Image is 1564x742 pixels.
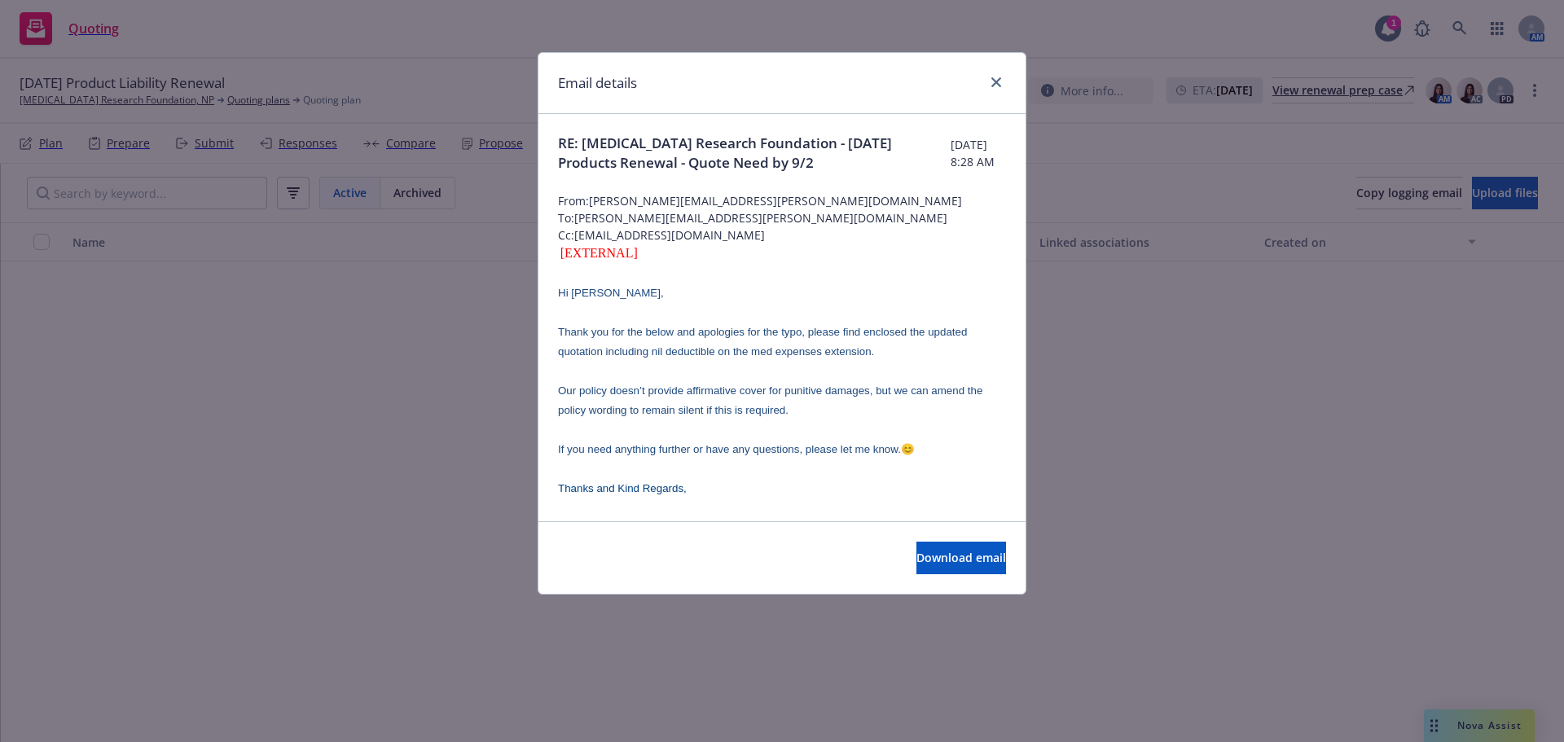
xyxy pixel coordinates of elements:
[558,226,1006,244] span: Cc: [EMAIL_ADDRESS][DOMAIN_NAME]
[558,287,664,299] span: Hi [PERSON_NAME],
[558,72,637,94] h1: Email details
[916,542,1006,574] button: Download email
[558,192,1006,209] span: From: [PERSON_NAME][EMAIL_ADDRESS][PERSON_NAME][DOMAIN_NAME]
[986,72,1006,92] a: close
[558,134,951,173] span: RE: [MEDICAL_DATA] Research Foundation - [DATE] Products Renewal - Quote Need by 9/2
[558,326,967,358] span: Thank you for the below and apologies for the typo, please find enclosed the updated quotation in...
[558,482,687,494] span: Thanks and Kind Regards,
[951,136,1006,170] span: [DATE] 8:28 AM
[558,384,982,416] span: Our policy doesn’t provide affirmative cover for punitive damages, but we can amend the policy wo...
[558,443,901,455] span: If you need anything further or have any questions, please let me know.
[901,443,915,455] span: 😊
[916,550,1006,565] span: Download email
[558,520,683,537] span: [PERSON_NAME]
[558,209,1006,226] span: To: [PERSON_NAME][EMAIL_ADDRESS][PERSON_NAME][DOMAIN_NAME]
[558,244,1006,263] div: [EXTERNAL]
